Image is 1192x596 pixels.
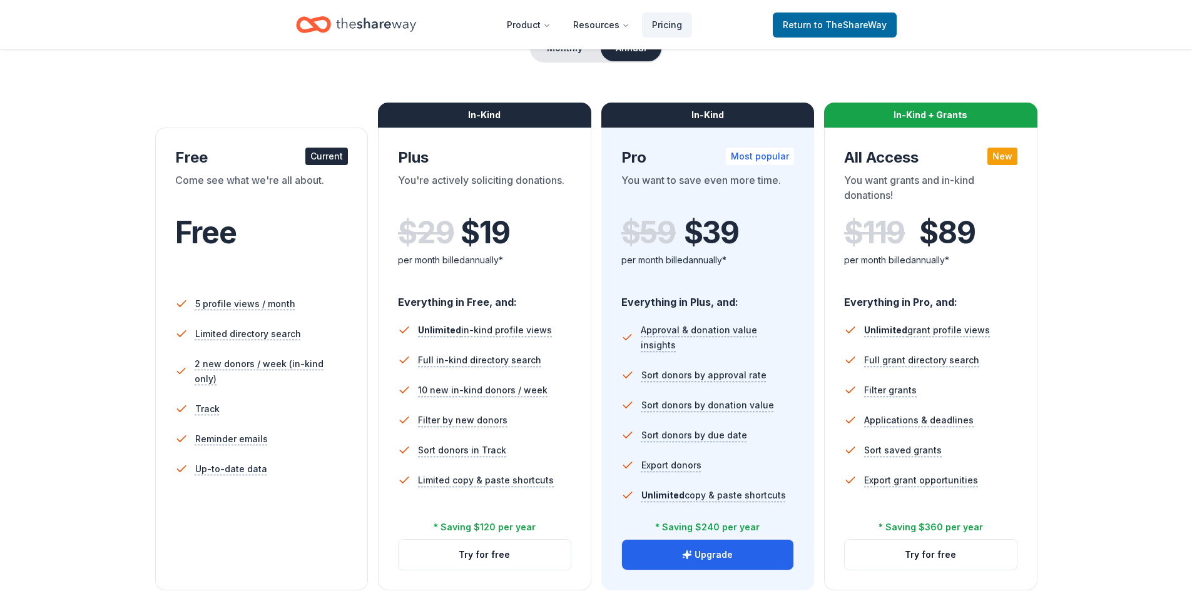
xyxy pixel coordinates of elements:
[641,398,774,413] span: Sort donors by donation value
[864,413,974,428] span: Applications & deadlines
[814,19,887,30] span: to TheShareWay
[195,356,348,386] span: 2 new donors / week (in-kind only)
[864,383,917,398] span: Filter grants
[621,173,795,208] div: You want to save even more time.
[563,13,639,38] button: Resources
[641,490,685,500] span: Unlimited
[461,215,509,250] span: $ 19
[987,148,1017,165] div: New
[622,540,794,570] button: Upgrade
[305,148,348,165] div: Current
[175,148,349,168] div: Free
[844,284,1017,310] div: Everything in Pro, and:
[418,473,554,488] span: Limited copy & paste shortcuts
[398,253,571,268] div: per month billed annually*
[864,353,979,368] span: Full grant directory search
[642,13,692,38] a: Pricing
[296,10,416,39] a: Home
[497,10,692,39] nav: Main
[195,296,295,311] span: 5 profile views / month
[641,368,767,383] span: Sort donors by approval rate
[195,326,301,341] span: Limited directory search
[434,520,536,535] div: * Saving $120 per year
[641,323,794,353] span: Approval & donation value insights
[844,148,1017,168] div: All Access
[398,284,571,310] div: Everything in Free, and:
[399,540,571,570] button: Try for free
[864,325,990,335] span: grant profile views
[919,215,975,250] span: $ 89
[418,443,506,458] span: Sort donors in Track
[845,540,1017,570] button: Try for free
[398,173,571,208] div: You're actively soliciting donations.
[773,13,897,38] a: Returnto TheShareWay
[864,443,942,458] span: Sort saved grants
[655,520,760,535] div: * Saving $240 per year
[418,413,507,428] span: Filter by new donors
[684,215,739,250] span: $ 39
[726,148,794,165] div: Most popular
[824,103,1037,128] div: In-Kind + Grants
[621,284,795,310] div: Everything in Plus, and:
[195,402,220,417] span: Track
[418,383,548,398] span: 10 new in-kind donors / week
[195,432,268,447] span: Reminder emails
[844,253,1017,268] div: per month billed annually*
[864,473,978,488] span: Export grant opportunities
[418,325,461,335] span: Unlimited
[844,173,1017,208] div: You want grants and in-kind donations!
[879,520,983,535] div: * Saving $360 per year
[864,325,907,335] span: Unlimited
[783,18,887,33] span: Return
[398,148,571,168] div: Plus
[621,253,795,268] div: per month billed annually*
[195,462,267,477] span: Up-to-date data
[378,103,591,128] div: In-Kind
[621,148,795,168] div: Pro
[175,214,237,251] span: Free
[418,353,541,368] span: Full in-kind directory search
[175,173,349,208] div: Come see what we're all about.
[601,103,815,128] div: In-Kind
[641,490,786,500] span: copy & paste shortcuts
[641,458,701,473] span: Export donors
[641,428,747,443] span: Sort donors by due date
[497,13,561,38] button: Product
[418,325,552,335] span: in-kind profile views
